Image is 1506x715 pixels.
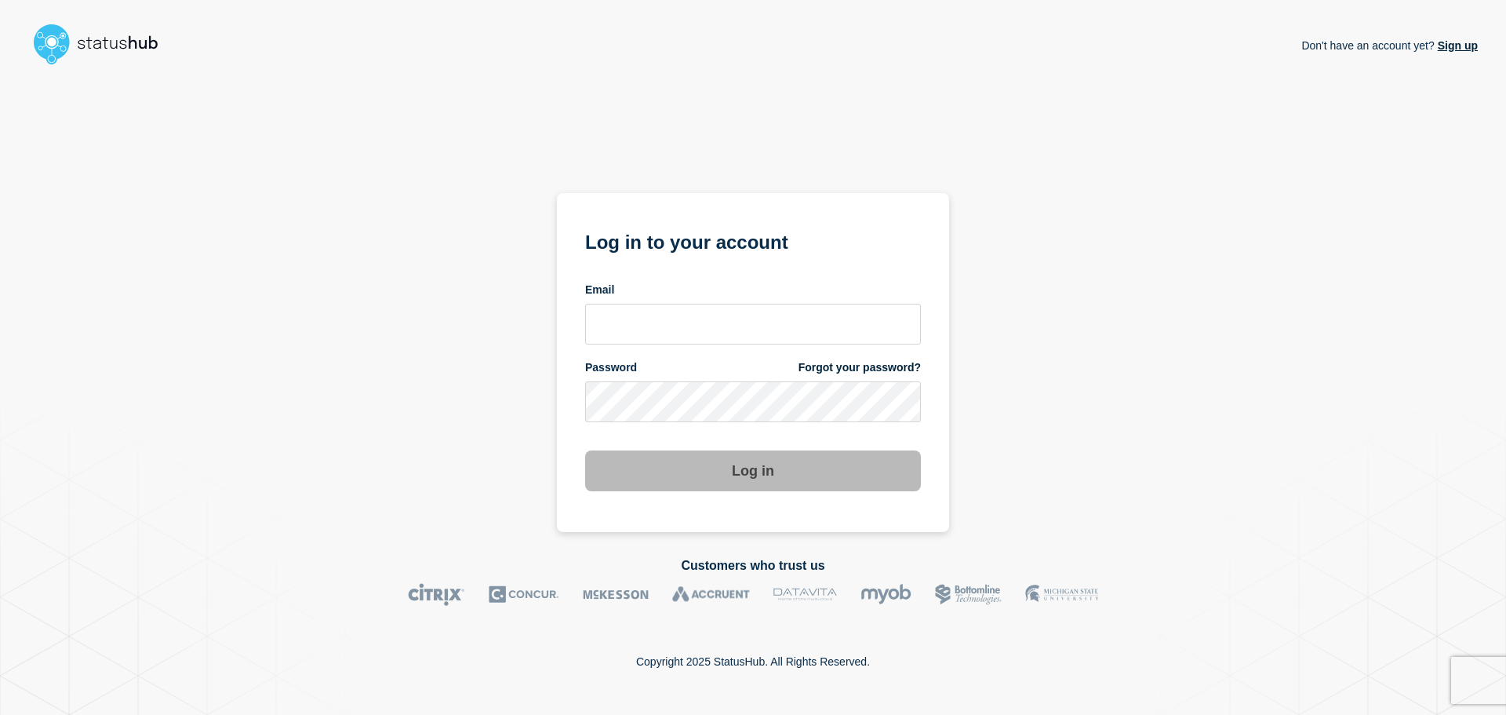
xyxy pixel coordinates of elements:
[1435,39,1478,52] a: Sign up
[585,360,637,375] span: Password
[408,583,465,606] img: Citrix logo
[585,381,921,422] input: password input
[585,226,921,255] h1: Log in to your account
[585,283,614,297] span: Email
[585,304,921,345] input: email input
[636,655,870,668] p: Copyright 2025 StatusHub. All Rights Reserved.
[28,19,177,69] img: StatusHub logo
[1301,27,1478,64] p: Don't have an account yet?
[585,451,921,491] button: Log in
[798,360,921,375] a: Forgot your password?
[773,583,837,606] img: DataVita logo
[489,583,559,606] img: Concur logo
[860,583,911,606] img: myob logo
[672,583,750,606] img: Accruent logo
[1025,583,1098,606] img: MSU logo
[583,583,649,606] img: McKesson logo
[935,583,1002,606] img: Bottomline logo
[28,559,1478,573] h2: Customers who trust us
